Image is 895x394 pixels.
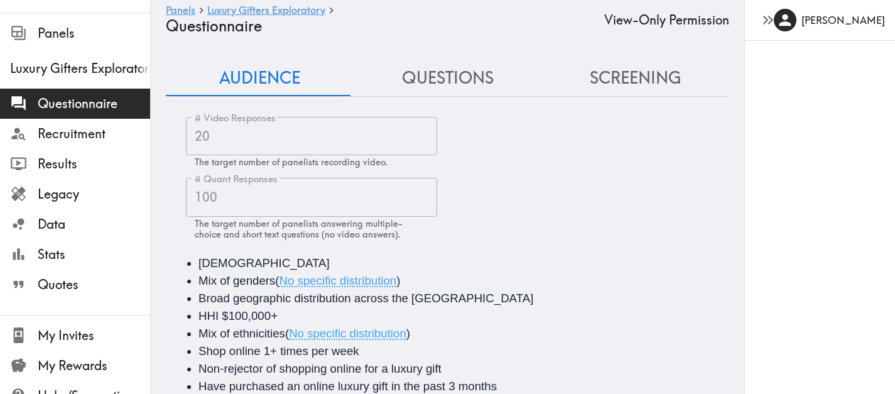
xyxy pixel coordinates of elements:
span: Shop online 1+ times per week [198,344,359,358]
button: Questions [354,60,541,96]
span: Questionnaire [38,95,150,112]
span: Mix of genders [198,274,275,287]
span: ( [275,274,279,287]
span: No specific distribution [289,327,406,340]
span: Mix of ethnicities [198,327,285,340]
span: Results [38,155,150,173]
span: HHI $100,000+ [198,309,278,322]
span: Non-rejector of shopping online for a luxury gift [198,362,442,375]
span: The target number of panelists recording video. [195,156,388,168]
span: No specific distribution [279,274,397,287]
div: Questionnaire Audience/Questions/Screening Tab Navigation [166,60,729,96]
span: ) [406,327,410,340]
button: Screening [541,60,729,96]
span: [DEMOGRAPHIC_DATA] [198,256,330,270]
label: # Quant Responses [195,172,278,186]
span: Panels [38,25,150,42]
h6: [PERSON_NAME] [801,13,885,27]
span: Legacy [38,185,150,203]
span: Data [38,216,150,233]
span: Quotes [38,276,150,293]
span: The target number of panelists answering multiple-choice and short text questions (no video answe... [195,218,403,240]
span: ( [285,327,289,340]
span: Luxury Gifters Exploratory [10,60,150,77]
h4: Questionnaire [166,17,594,35]
a: Luxury Gifters Exploratory [207,5,325,17]
a: Panels [166,5,195,17]
span: Recruitment [38,125,150,143]
span: ) [396,274,400,287]
div: View-Only Permission [604,11,729,29]
span: My Rewards [38,357,150,375]
span: My Invites [38,327,150,344]
span: Broad geographic distribution across the [GEOGRAPHIC_DATA] [198,292,533,305]
button: Audience [166,60,354,96]
span: Have purchased an online luxury gift in the past 3 months [198,380,497,393]
label: # Video Responses [195,111,276,125]
span: Stats [38,246,150,263]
